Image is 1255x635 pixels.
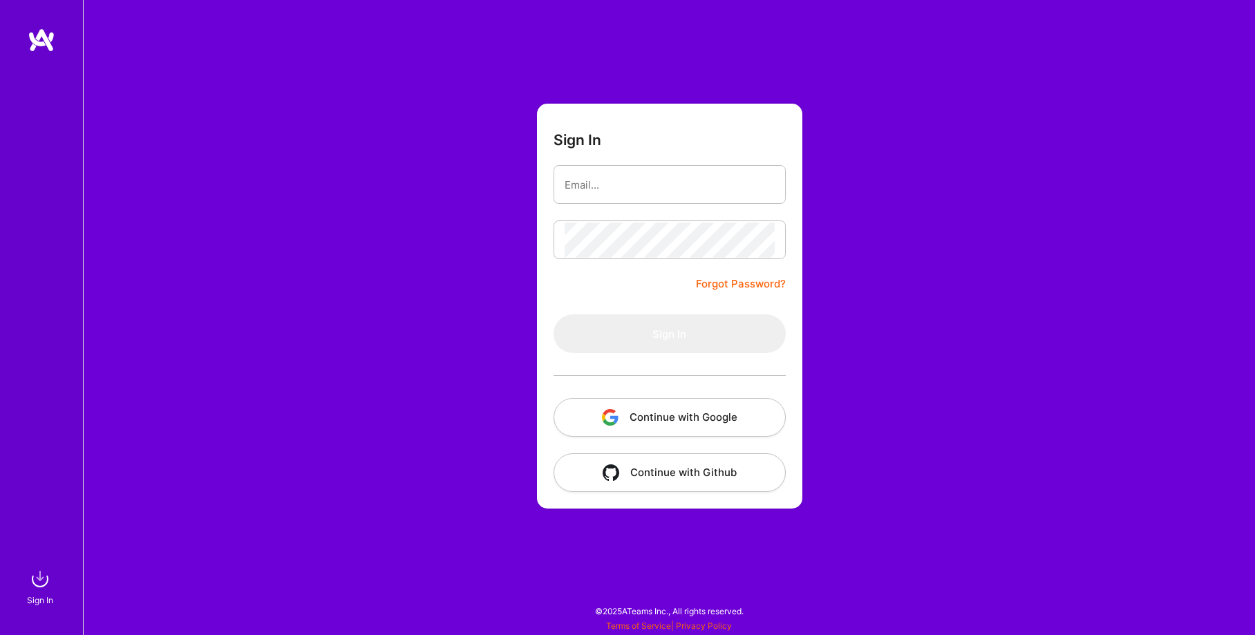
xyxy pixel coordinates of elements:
[554,314,786,353] button: Sign In
[83,594,1255,628] div: © 2025 ATeams Inc., All rights reserved.
[554,131,601,149] h3: Sign In
[606,620,732,631] span: |
[27,593,53,607] div: Sign In
[554,453,786,492] button: Continue with Github
[26,565,54,593] img: sign in
[676,620,732,631] a: Privacy Policy
[554,398,786,437] button: Continue with Google
[565,167,775,202] input: Email...
[603,464,619,481] img: icon
[606,620,671,631] a: Terms of Service
[696,276,786,292] a: Forgot Password?
[602,409,619,426] img: icon
[29,565,54,607] a: sign inSign In
[28,28,55,53] img: logo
